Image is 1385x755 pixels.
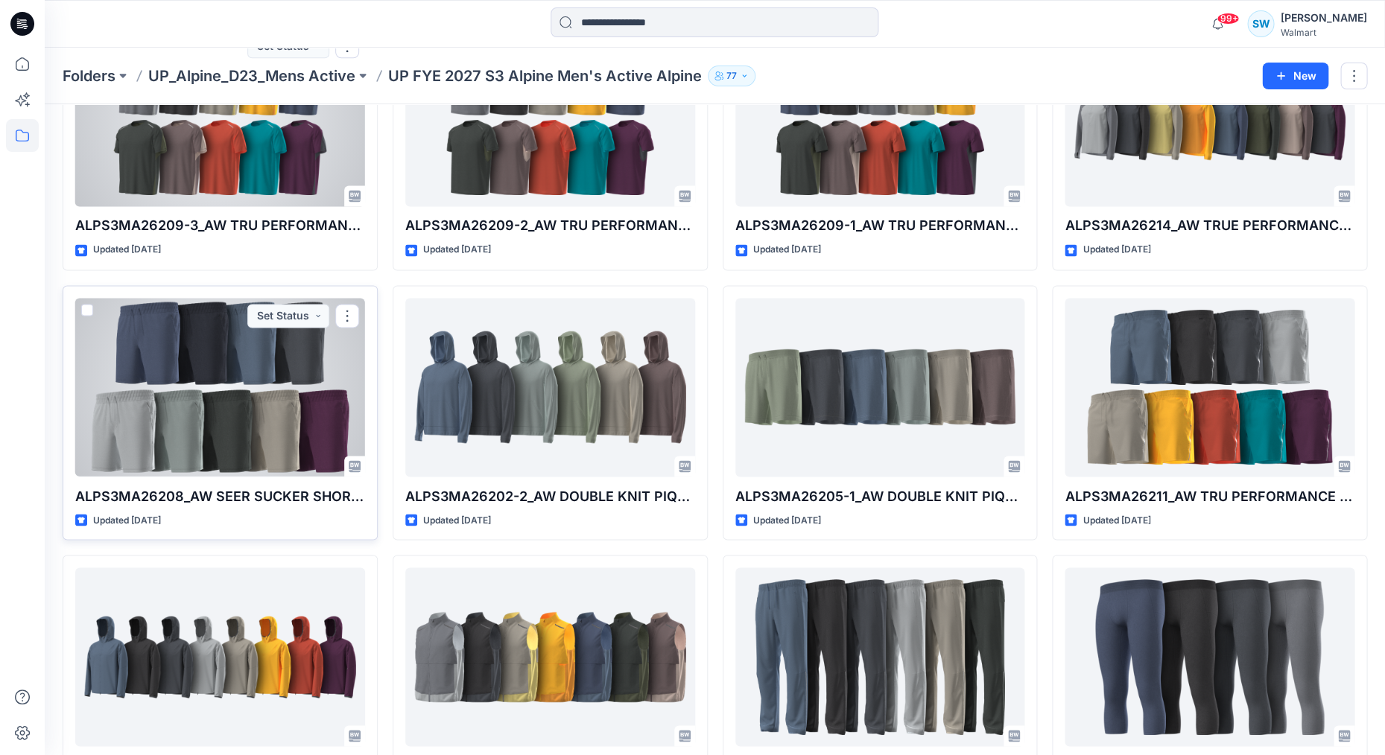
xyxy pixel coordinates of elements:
a: UP_Alpine_D23_Mens Active [148,66,355,86]
a: ALPS3MA26215_AW TRUE PERFORMANCE PANT [735,567,1025,746]
p: Updated [DATE] [753,242,821,258]
p: Updated [DATE] [423,242,491,258]
div: SW [1247,10,1274,37]
a: ALPS3MA26202-2_AW DOUBLE KNIT PIQUE PULLOVER HOODIE- OPTION 2 [405,298,695,477]
a: ALPS3MA26212_AW TRU PERFORMANCE 3 4 TIGHT [1065,567,1354,746]
p: ALPS3MA26214_AW TRUE PERFORMANCE PULLOVER HOODIE [1065,215,1354,236]
a: ALPS3MA26217_AW TRUE PERFORMANCE FEATHER WEIGHT FULL ZIP JACKET [75,567,365,746]
p: ALPS3MA26211_AW TRU PERFORMANCE SHORT- 6” INSEAM [1065,485,1354,506]
p: 77 [726,68,737,84]
p: ALPS3MA26209-1_AW TRU PERFORMANCE SS TEE- OPTION 1 [735,215,1025,236]
a: ALPS3MA26216_AW TRUE PERFORMANCE VEST [405,567,695,746]
a: ALPS3MA26205-1_AW DOUBLE KNIT PIQUE SHORT 7'' INSEAM- OPTION 1 [735,298,1025,477]
a: ALPS3MA26209-2_AW TRU PERFORMANCE SS TEE- OPTION 2 [405,28,695,207]
p: Updated [DATE] [1083,242,1150,258]
a: ALPS3MA26208_AW SEER SUCKER SHORT- 7” INSEAM 9.25 [75,298,365,477]
span: 99+ [1217,13,1239,25]
a: Folders [63,66,115,86]
a: ALPS3MA26211_AW TRU PERFORMANCE SHORT- 6” INSEAM [1065,298,1354,477]
p: Updated [DATE] [93,512,161,528]
p: UP FYE 2027 S3 Alpine Men's Active Alpine [388,66,702,86]
p: ALPS3MA26209-3_AW TRU PERFORMANCE SS TEE- OPTION 3-修改 [75,215,365,236]
p: Updated [DATE] [423,512,491,528]
p: Updated [DATE] [1083,512,1150,528]
button: New [1262,63,1328,89]
button: 77 [708,66,755,86]
div: [PERSON_NAME] [1280,9,1366,27]
p: ALPS3MA26208_AW SEER SUCKER SHORT- 7” INSEAM 9.25 [75,485,365,506]
a: ALPS3MA26209-1_AW TRU PERFORMANCE SS TEE- OPTION 1 [735,28,1025,207]
a: ALPS3MA26209-3_AW TRU PERFORMANCE SS TEE- OPTION 3-修改 [75,28,365,207]
p: Updated [DATE] [753,512,821,528]
p: ALPS3MA26202-2_AW DOUBLE KNIT PIQUE PULLOVER HOODIE- OPTION 2 [405,485,695,506]
p: Updated [DATE] [93,242,161,258]
a: ALPS3MA26214_AW TRUE PERFORMANCE PULLOVER HOODIE [1065,28,1354,207]
p: ALPS3MA26209-2_AW TRU PERFORMANCE SS TEE- OPTION 2 [405,215,695,236]
p: ALPS3MA26205-1_AW DOUBLE KNIT PIQUE SHORT 7'' INSEAM- OPTION 1 [735,485,1025,506]
div: Walmart [1280,27,1366,38]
